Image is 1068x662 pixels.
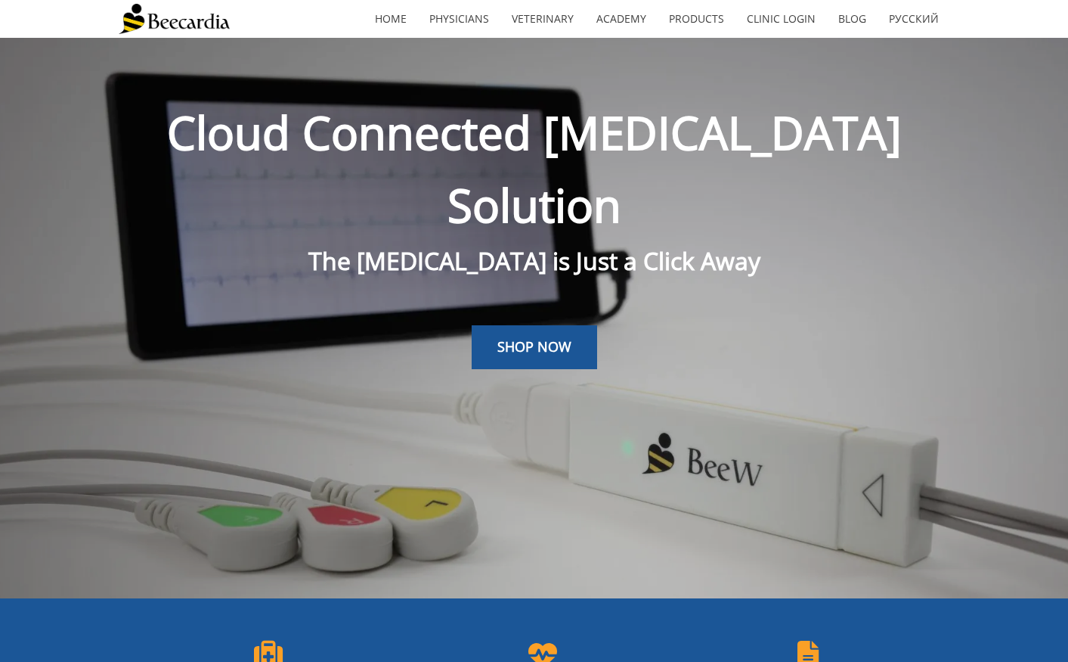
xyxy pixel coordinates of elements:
span: SHOP NOW [497,337,571,356]
a: SHOP NOW [472,325,597,369]
a: Products [658,2,735,36]
a: home [364,2,418,36]
a: Blog [827,2,878,36]
span: The [MEDICAL_DATA] is Just a Click Away [308,244,760,277]
a: Русский [878,2,950,36]
a: Clinic Login [735,2,827,36]
a: Physicians [418,2,500,36]
a: Academy [585,2,658,36]
a: Veterinary [500,2,585,36]
span: Cloud Connected [MEDICAL_DATA] Solution [167,101,902,236]
img: Beecardia [119,4,230,34]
